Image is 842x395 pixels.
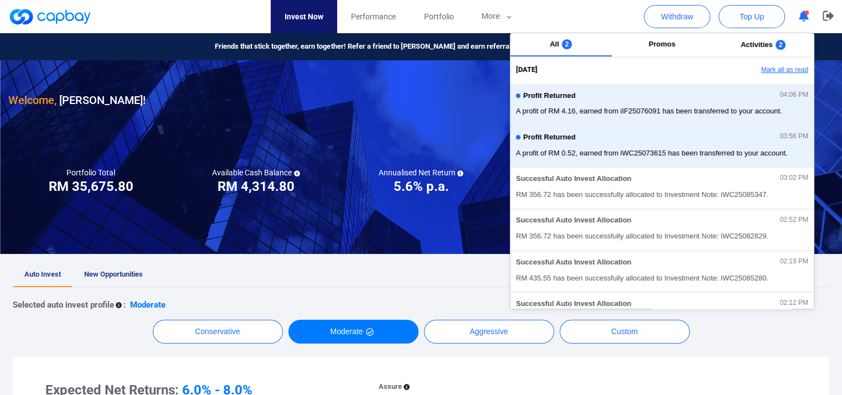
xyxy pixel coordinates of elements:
span: [DATE] [516,64,538,76]
button: Conservative [153,320,283,344]
button: Custom [560,320,690,344]
p: Assure [379,381,402,393]
span: Performance [351,11,396,23]
p: Moderate [130,298,166,311]
span: Profit Returned [523,92,576,100]
h5: Available Cash Balance [212,168,300,178]
span: Auto Invest [24,270,61,278]
span: Successful Auto Invest Allocation [516,175,632,183]
h5: Annualised Net Return [378,168,463,178]
h3: [PERSON_NAME] ! [8,91,146,109]
span: 02:12 PM [780,299,808,307]
span: Portfolio [423,11,453,23]
button: Top Up [719,5,785,28]
span: 02:19 PM [780,258,808,266]
span: 2 [562,39,572,49]
button: All2 [510,33,612,56]
button: Withdraw [644,5,710,28]
button: Successful Auto Invest Allocation03:02 PMRM 356.72 has been successfully allocated to Investment ... [510,167,814,209]
span: 2 [776,40,786,50]
button: Profit Returned04:06 PMA profit of RM 4.16, earned from iIF25076091 has been transferred to your ... [510,84,814,126]
span: RM 356.72 has been successfully allocated to Investment Note: iWC25085347. [516,189,808,200]
span: Promos [649,40,675,48]
span: All [550,40,559,48]
span: Welcome, [8,93,56,107]
button: Aggressive [424,320,554,344]
button: Successful Auto Invest Allocation02:12 PMRM 168.39 has been successfully allocated to Investment ... [510,292,814,334]
span: 04:06 PM [780,91,808,99]
button: Mark all as read [695,61,814,80]
h5: Portfolio Total [66,168,115,178]
h3: 5.6% p.a. [393,178,448,195]
span: 03:56 PM [780,133,808,141]
span: RM 356.72 has been successfully allocated to Investment Note: iWC25082829. [516,231,808,242]
span: Activities [741,40,773,49]
p: Selected auto invest profile [13,298,114,311]
h3: RM 35,675.80 [49,178,133,195]
button: Successful Auto Invest Allocation02:52 PMRM 356.72 has been successfully allocated to Investment ... [510,209,814,251]
span: A profit of RM 4.16, earned from iIF25076091 has been transferred to your account. [516,106,808,117]
span: Successful Auto Invest Allocation [516,300,632,308]
button: Promos [612,33,713,56]
span: Top Up [740,11,764,22]
span: 02:52 PM [780,216,808,224]
span: RM 435.55 has been successfully allocated to Investment Note: iWC25085280. [516,273,808,284]
h3: RM 4,314.80 [218,178,295,195]
span: Successful Auto Invest Allocation [516,258,632,267]
span: 03:02 PM [780,174,808,182]
span: Successful Auto Invest Allocation [516,216,632,225]
button: Activities2 [712,33,814,56]
span: Profit Returned [523,133,576,142]
button: Profit Returned03:56 PMA profit of RM 0.52, earned from iWC25073615 has been transferred to your ... [510,126,814,167]
span: Friends that stick together, earn together! Refer a friend to [PERSON_NAME] and earn referral rew... [215,41,556,53]
button: Successful Auto Invest Allocation02:19 PMRM 435.55 has been successfully allocated to Investment ... [510,251,814,292]
button: Moderate [288,320,419,344]
span: A profit of RM 0.52, earned from iWC25073615 has been transferred to your account. [516,148,808,159]
span: New Opportunities [84,270,143,278]
p: : [123,298,126,311]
